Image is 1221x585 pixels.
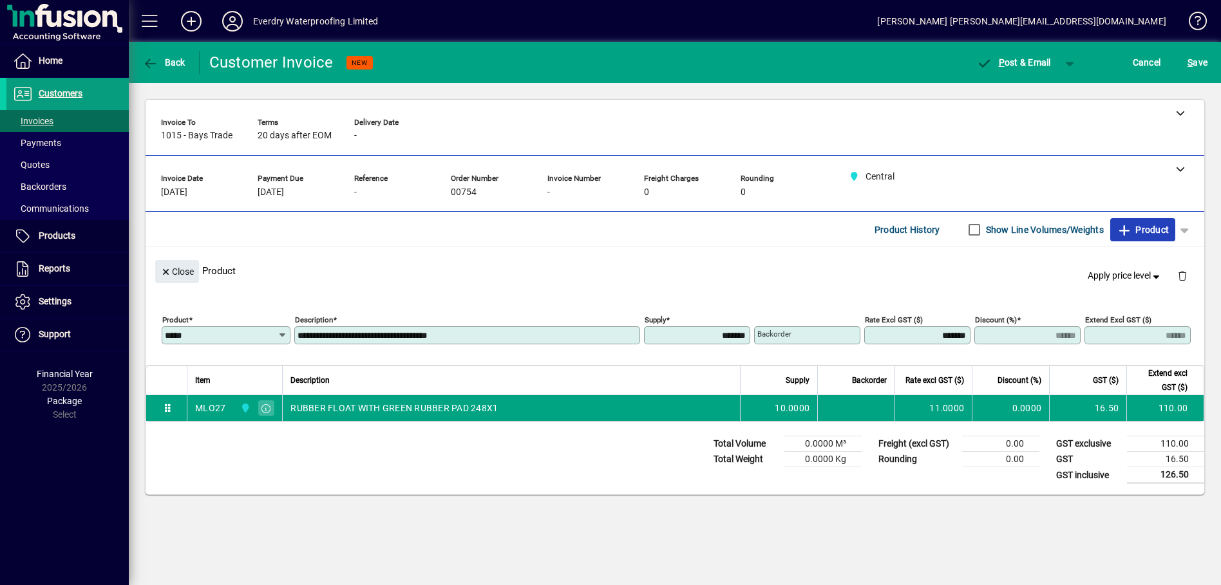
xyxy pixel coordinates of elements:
[998,373,1041,387] span: Discount (%)
[6,45,129,77] a: Home
[975,315,1017,324] mat-label: Discount (%)
[6,220,129,252] a: Products
[146,247,1204,294] div: Product
[852,373,887,387] span: Backorder
[1179,3,1205,44] a: Knowledge Base
[258,187,284,198] span: [DATE]
[13,203,89,214] span: Communications
[152,265,202,277] app-page-header-button: Close
[6,253,129,285] a: Reports
[253,11,378,32] div: Everdry Waterproofing Limited
[195,373,211,387] span: Item
[295,315,333,324] mat-label: Description
[1110,218,1175,241] button: Product
[1188,52,1207,73] span: ave
[1083,265,1168,288] button: Apply price level
[872,436,962,452] td: Freight (excl GST)
[354,131,357,141] span: -
[354,187,357,198] span: -
[872,452,962,467] td: Rounding
[6,198,129,219] a: Communications
[1117,219,1169,240] span: Product
[1167,270,1198,281] app-page-header-button: Delete
[1127,436,1204,452] td: 110.00
[775,402,809,414] span: 10.0000
[962,436,1039,452] td: 0.00
[39,329,71,339] span: Support
[1126,395,1204,421] td: 110.00
[6,176,129,198] a: Backorders
[39,55,62,66] span: Home
[6,110,129,132] a: Invoices
[258,131,332,141] span: 20 days after EOM
[237,401,252,415] span: Central
[1135,366,1188,395] span: Extend excl GST ($)
[547,187,550,198] span: -
[877,11,1166,32] div: [PERSON_NAME] [PERSON_NAME][EMAIL_ADDRESS][DOMAIN_NAME]
[39,88,82,98] span: Customers
[1184,51,1211,74] button: Save
[451,187,477,198] span: 00754
[13,138,61,148] span: Payments
[1050,436,1127,452] td: GST exclusive
[139,51,189,74] button: Back
[972,395,1049,421] td: 0.0000
[786,373,809,387] span: Supply
[976,57,1051,68] span: ost & Email
[160,261,194,283] span: Close
[39,263,70,274] span: Reports
[171,10,212,33] button: Add
[195,402,225,414] div: MLO27
[142,57,185,68] span: Back
[645,315,666,324] mat-label: Supply
[6,319,129,351] a: Support
[999,57,1005,68] span: P
[644,187,649,198] span: 0
[352,59,368,67] span: NEW
[212,10,253,33] button: Profile
[970,51,1057,74] button: Post & Email
[1085,315,1151,324] mat-label: Extend excl GST ($)
[39,230,75,241] span: Products
[875,219,940,240] span: Product History
[869,218,945,241] button: Product History
[962,452,1039,467] td: 0.00
[1127,452,1204,467] td: 16.50
[757,330,791,339] mat-label: Backorder
[905,373,964,387] span: Rate excl GST ($)
[1088,269,1162,283] span: Apply price level
[1050,467,1127,483] td: GST inclusive
[37,369,93,379] span: Financial Year
[707,436,784,452] td: Total Volume
[6,286,129,318] a: Settings
[1127,467,1204,483] td: 126.50
[129,51,200,74] app-page-header-button: Back
[161,187,187,198] span: [DATE]
[707,452,784,467] td: Total Weight
[47,396,82,406] span: Package
[162,315,189,324] mat-label: Product
[865,315,923,324] mat-label: Rate excl GST ($)
[13,160,50,170] span: Quotes
[290,373,330,387] span: Description
[6,154,129,176] a: Quotes
[741,187,746,198] span: 0
[13,181,66,192] span: Backorders
[1049,395,1126,421] td: 16.50
[1130,51,1164,74] button: Cancel
[1133,52,1161,73] span: Cancel
[155,260,199,283] button: Close
[1093,373,1119,387] span: GST ($)
[1167,260,1198,291] button: Delete
[784,436,862,452] td: 0.0000 M³
[784,452,862,467] td: 0.0000 Kg
[1050,452,1127,467] td: GST
[1188,57,1193,68] span: S
[39,296,71,306] span: Settings
[161,131,232,141] span: 1015 - Bays Trade
[209,52,334,73] div: Customer Invoice
[6,132,129,154] a: Payments
[290,402,498,414] span: RUBBER FLOAT WITH GREEN RUBBER PAD 248X1
[13,116,53,126] span: Invoices
[983,223,1104,236] label: Show Line Volumes/Weights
